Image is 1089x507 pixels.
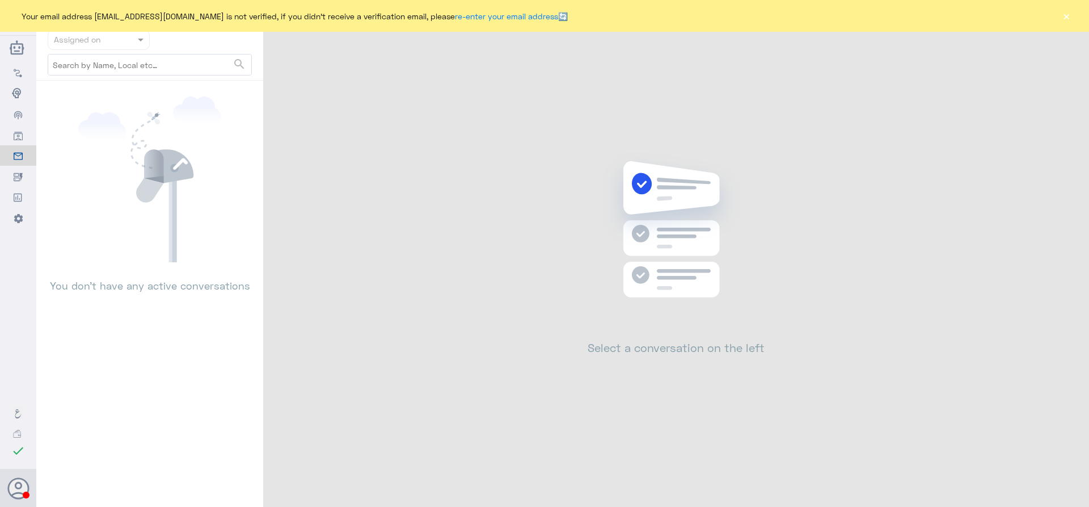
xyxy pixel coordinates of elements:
button: × [1061,10,1072,22]
button: Avatar [7,477,29,499]
button: search [233,55,246,74]
h2: Select a conversation on the left [588,341,765,354]
span: search [233,57,246,71]
i: check [11,444,25,458]
p: You don’t have any active conversations [48,262,252,294]
input: Search by Name, Local etc… [48,55,251,75]
a: re-enter your email address [455,11,558,21]
span: Your email address [EMAIL_ADDRESS][DOMAIN_NAME] is not verified, if you didn't receive a verifica... [22,10,568,22]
